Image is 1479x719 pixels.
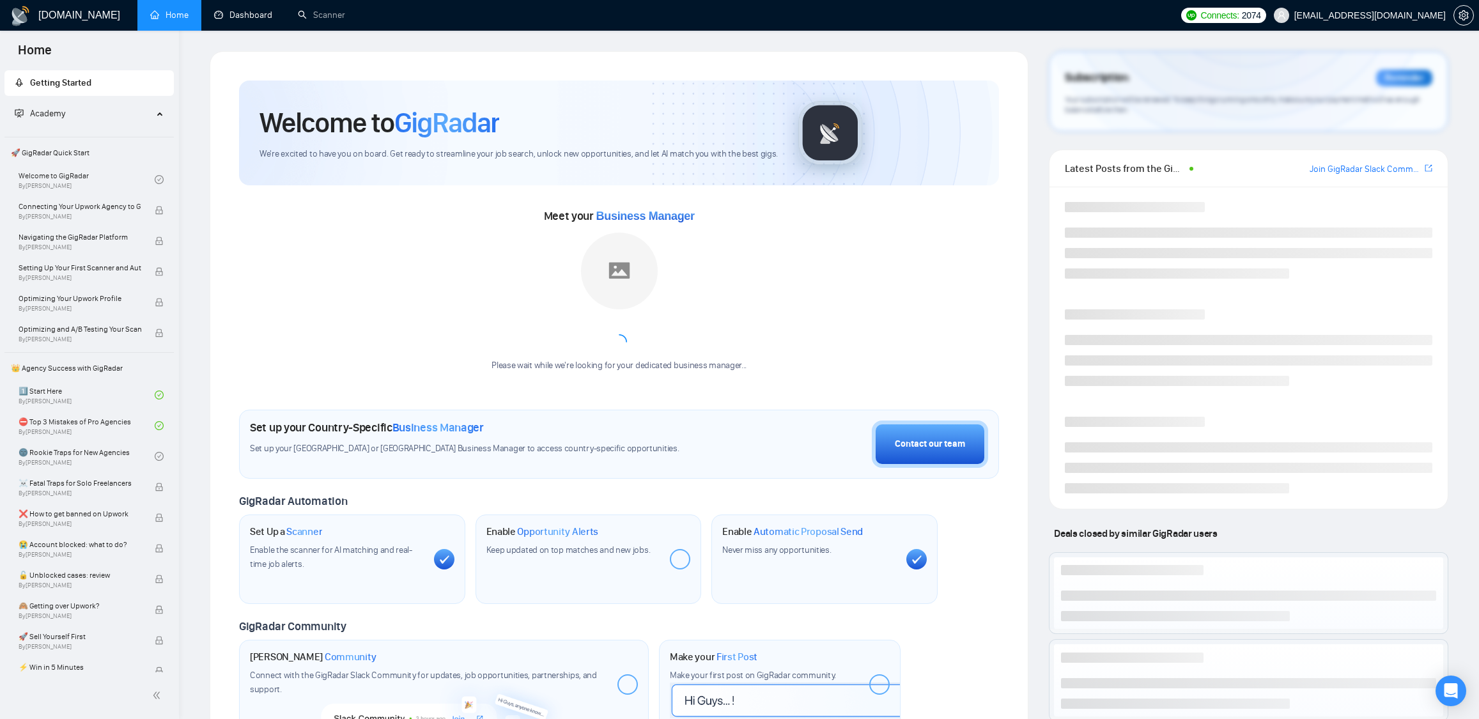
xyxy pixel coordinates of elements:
[19,630,141,643] span: 🚀 Sell Yourself First
[15,78,24,87] span: rocket
[19,336,141,343] span: By [PERSON_NAME]
[286,525,322,538] span: Scanner
[155,267,164,276] span: lock
[19,244,141,251] span: By [PERSON_NAME]
[486,545,651,555] span: Keep updated on top matches and new jobs.
[155,236,164,245] span: lock
[250,545,412,569] span: Enable the scanner for AI matching and real-time job alerts.
[155,206,164,215] span: lock
[19,261,141,274] span: Setting Up Your First Scanner and Auto-Bidder
[19,442,155,470] a: 🌚 Rookie Traps for New AgenciesBy[PERSON_NAME]
[155,544,164,553] span: lock
[1277,11,1286,20] span: user
[1376,70,1432,86] div: Reminder
[19,166,155,194] a: Welcome to GigRadarBy[PERSON_NAME]
[1200,8,1239,22] span: Connects:
[239,494,347,508] span: GigRadar Automation
[155,329,164,337] span: lock
[1453,10,1474,20] a: setting
[19,200,141,213] span: Connecting Your Upwork Agency to GigRadar
[670,651,757,663] h1: Make your
[6,140,173,166] span: 🚀 GigRadar Quick Start
[19,582,141,589] span: By [PERSON_NAME]
[19,381,155,409] a: 1️⃣ Start HereBy[PERSON_NAME]
[1186,10,1196,20] img: upwork-logo.png
[722,545,831,555] span: Never miss any opportunities.
[155,175,164,184] span: check-circle
[1065,160,1186,176] span: Latest Posts from the GigRadar Community
[19,612,141,620] span: By [PERSON_NAME]
[722,525,863,538] h1: Enable
[517,525,598,538] span: Opportunity Alerts
[1453,5,1474,26] button: setting
[610,332,629,351] span: loading
[155,421,164,430] span: check-circle
[155,605,164,614] span: lock
[392,421,484,435] span: Business Manager
[486,525,599,538] h1: Enable
[19,661,141,674] span: ⚡ Win in 5 Minutes
[250,670,597,695] span: Connect with the GigRadar Slack Community for updates, job opportunities, partnerships, and support.
[15,109,24,118] span: fund-projection-screen
[19,569,141,582] span: 🔓 Unblocked cases: review
[1425,163,1432,173] span: export
[19,292,141,305] span: Optimizing Your Upwork Profile
[1425,162,1432,174] a: export
[596,210,695,222] span: Business Manager
[581,233,658,309] img: placeholder.png
[250,421,484,435] h1: Set up your Country-Specific
[150,10,189,20] a: homeHome
[19,490,141,497] span: By [PERSON_NAME]
[259,148,778,160] span: We're excited to have you on board. Get ready to streamline your job search, unlock new opportuni...
[895,437,965,451] div: Contact our team
[19,520,141,528] span: By [PERSON_NAME]
[19,231,141,244] span: Navigating the GigRadar Platform
[155,452,164,461] span: check-circle
[155,636,164,645] span: lock
[19,305,141,313] span: By [PERSON_NAME]
[155,575,164,584] span: lock
[19,507,141,520] span: ❌ How to get banned on Upwork
[250,443,693,455] span: Set up your [GEOGRAPHIC_DATA] or [GEOGRAPHIC_DATA] Business Manager to access country-specific op...
[19,274,141,282] span: By [PERSON_NAME]
[6,355,173,381] span: 👑 Agency Success with GigRadar
[30,108,65,119] span: Academy
[15,108,65,119] span: Academy
[544,209,695,223] span: Meet your
[1436,676,1466,706] div: Open Intercom Messenger
[19,477,141,490] span: ☠️ Fatal Traps for Solo Freelancers
[214,10,272,20] a: dashboardDashboard
[155,298,164,307] span: lock
[19,551,141,559] span: By [PERSON_NAME]
[1049,522,1222,545] span: Deals closed by similar GigRadar users
[30,77,91,88] span: Getting Started
[239,619,346,633] span: GigRadar Community
[250,651,376,663] h1: [PERSON_NAME]
[1310,162,1422,176] a: Join GigRadar Slack Community
[394,105,499,140] span: GigRadar
[155,667,164,676] span: lock
[754,525,863,538] span: Automatic Proposal Send
[155,513,164,522] span: lock
[716,651,757,663] span: First Post
[259,105,499,140] h1: Welcome to
[19,538,141,551] span: 😭 Account blocked: what to do?
[1065,67,1128,89] span: Subscription
[19,412,155,440] a: ⛔ Top 3 Mistakes of Pro AgenciesBy[PERSON_NAME]
[1242,8,1261,22] span: 2074
[155,390,164,399] span: check-circle
[8,41,62,68] span: Home
[298,10,345,20] a: searchScanner
[19,643,141,651] span: By [PERSON_NAME]
[1065,95,1420,115] span: Your subscription will be renewed. To keep things running smoothly, make sure your payment method...
[10,6,31,26] img: logo
[798,101,862,165] img: gigradar-logo.png
[19,323,141,336] span: Optimizing and A/B Testing Your Scanner for Better Results
[325,651,376,663] span: Community
[670,670,836,681] span: Make your first post on GigRadar community.
[155,483,164,491] span: lock
[19,599,141,612] span: 🙈 Getting over Upwork?
[152,689,165,702] span: double-left
[484,360,754,372] div: Please wait while we're looking for your dedicated business manager...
